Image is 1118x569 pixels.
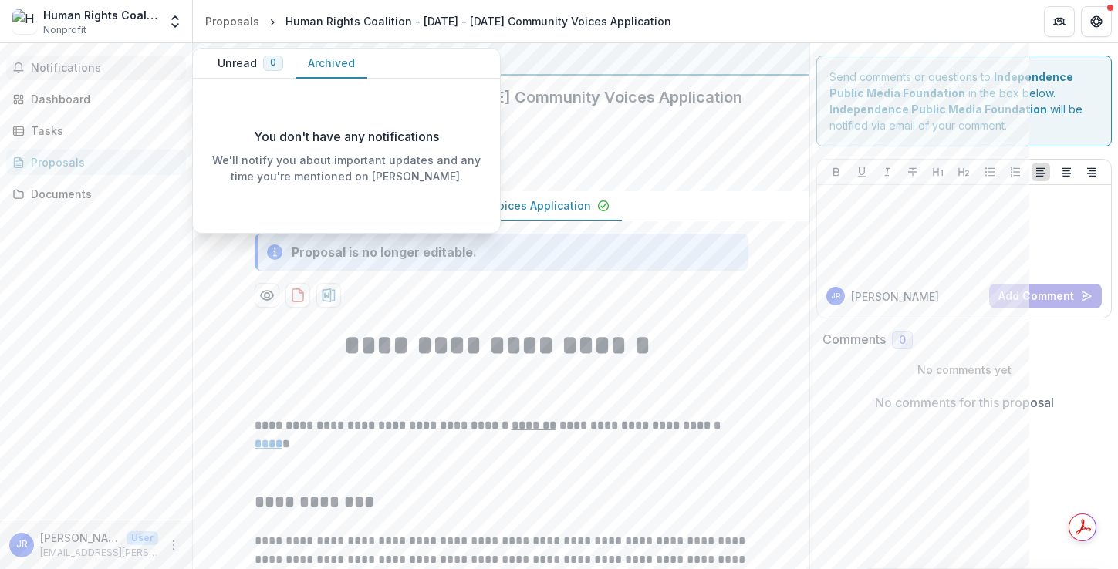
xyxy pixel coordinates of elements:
[831,292,840,300] div: Juliette Rando
[1083,163,1101,181] button: Align Right
[851,288,939,305] p: [PERSON_NAME]
[929,163,947,181] button: Heading 1
[816,56,1112,146] div: Send comments or questions to in the box below. will be notified via email of your comment.
[822,362,1106,378] p: No comments yet
[829,103,1047,116] strong: Independence Public Media Foundation
[296,49,367,79] button: Archived
[878,163,897,181] button: Italicize
[31,154,174,170] div: Proposals
[40,546,158,560] p: [EMAIL_ADDRESS][PERSON_NAME][DOMAIN_NAME]
[875,393,1054,412] p: No comments for this proposal
[981,163,999,181] button: Bullet List
[6,86,186,112] a: Dashboard
[6,150,186,175] a: Proposals
[31,186,174,202] div: Documents
[199,10,265,32] a: Proposals
[205,49,797,68] div: Independence Public Media Foundation
[6,56,186,80] button: Notifications
[12,9,37,34] img: Human Rights Coalition
[255,283,279,308] button: Preview a834e85c-18b1-46bb-8e7d-81f1cb2c5531-0.pdf
[270,57,276,68] span: 0
[1044,6,1075,37] button: Partners
[164,536,183,554] button: More
[199,10,677,32] nav: breadcrumb
[40,530,120,546] p: [PERSON_NAME]
[43,7,158,23] div: Human Rights Coalition
[1081,6,1112,37] button: Get Help
[254,127,439,146] p: You don't have any notifications
[989,284,1102,308] button: Add Comment
[853,163,871,181] button: Underline
[904,163,922,181] button: Strike
[31,123,174,139] div: Tasks
[205,152,488,184] p: We'll notify you about important updates and any time you're mentioned on [PERSON_NAME].
[954,163,973,181] button: Heading 2
[6,118,186,143] a: Tasks
[1057,163,1076,181] button: Align Center
[1032,163,1050,181] button: Align Left
[285,283,310,308] button: download-proposal
[31,62,180,75] span: Notifications
[127,531,158,545] p: User
[16,540,28,550] div: Juliette Rando
[43,23,86,37] span: Nonprofit
[822,332,886,347] h2: Comments
[899,334,906,347] span: 0
[205,49,296,79] button: Unread
[316,283,341,308] button: download-proposal
[292,243,477,261] div: Proposal is no longer editable.
[31,91,174,107] div: Dashboard
[205,13,259,29] div: Proposals
[6,181,186,207] a: Documents
[164,6,186,37] button: Open entity switcher
[1006,163,1025,181] button: Ordered List
[285,13,671,29] div: Human Rights Coalition - [DATE] - [DATE] Community Voices Application
[827,163,846,181] button: Bold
